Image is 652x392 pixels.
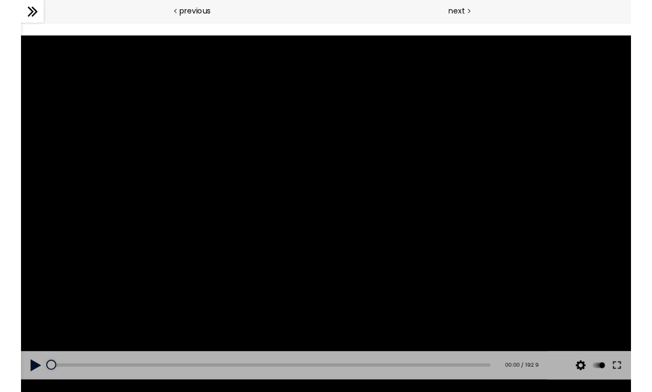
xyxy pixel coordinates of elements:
button: Play back rate [609,352,626,382]
span: next [457,5,475,18]
div: Change playback rate [608,352,627,382]
div: 00:00 / 19:29 [511,362,553,371]
button: Video quality [590,352,606,382]
span: previous [169,5,203,18]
